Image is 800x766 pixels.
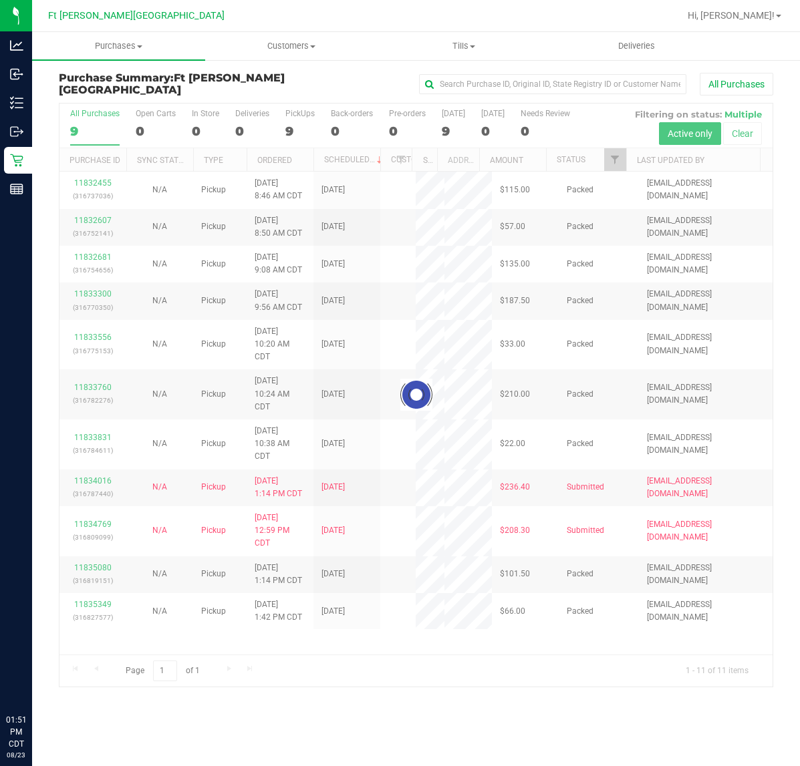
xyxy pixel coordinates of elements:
a: Customers [205,32,378,60]
a: Purchases [32,32,205,60]
p: 08/23 [6,750,26,760]
iframe: Resource center [13,659,53,699]
inline-svg: Inventory [10,96,23,110]
p: 01:51 PM CDT [6,714,26,750]
span: Deliveries [600,40,673,52]
inline-svg: Reports [10,182,23,196]
a: Tills [378,32,551,60]
a: Deliveries [551,32,724,60]
span: Ft [PERSON_NAME][GEOGRAPHIC_DATA] [59,71,285,96]
inline-svg: Analytics [10,39,23,52]
inline-svg: Retail [10,154,23,167]
inline-svg: Outbound [10,125,23,138]
span: Customers [206,40,378,52]
span: Tills [378,40,550,52]
h3: Purchase Summary: [59,72,297,95]
inline-svg: Inbound [10,67,23,81]
button: All Purchases [700,73,773,95]
span: Hi, [PERSON_NAME]! [688,10,775,21]
input: Search Purchase ID, Original ID, State Registry ID or Customer Name... [419,74,686,94]
span: Ft [PERSON_NAME][GEOGRAPHIC_DATA] [48,10,225,21]
span: Purchases [32,40,205,52]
